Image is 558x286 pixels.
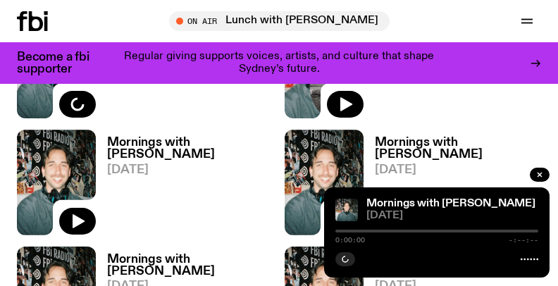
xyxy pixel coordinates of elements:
[169,11,390,31] button: On AirLunch with [PERSON_NAME]
[107,137,273,161] h3: Mornings with [PERSON_NAME]
[107,254,273,278] h3: Mornings with [PERSON_NAME]
[285,130,364,235] img: Radio presenter Ben Hansen sits in front of a wall of photos and an fbi radio sign. Film photo. B...
[366,211,538,221] span: [DATE]
[366,198,535,209] a: Mornings with [PERSON_NAME]
[17,130,96,235] img: Radio presenter Ben Hansen sits in front of a wall of photos and an fbi radio sign. Film photo. B...
[375,137,541,161] h3: Mornings with [PERSON_NAME]
[509,237,538,244] span: -:--:--
[17,51,107,75] h3: Become a fbi supporter
[375,164,541,176] span: [DATE]
[335,237,365,244] span: 0:00:00
[107,164,273,176] span: [DATE]
[96,137,273,235] a: Mornings with [PERSON_NAME][DATE]
[118,51,440,75] p: Regular giving supports voices, artists, and culture that shape Sydney’s future.
[335,199,358,221] img: Radio presenter Ben Hansen sits in front of a wall of photos and an fbi radio sign. Film photo. B...
[364,137,541,235] a: Mornings with [PERSON_NAME][DATE]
